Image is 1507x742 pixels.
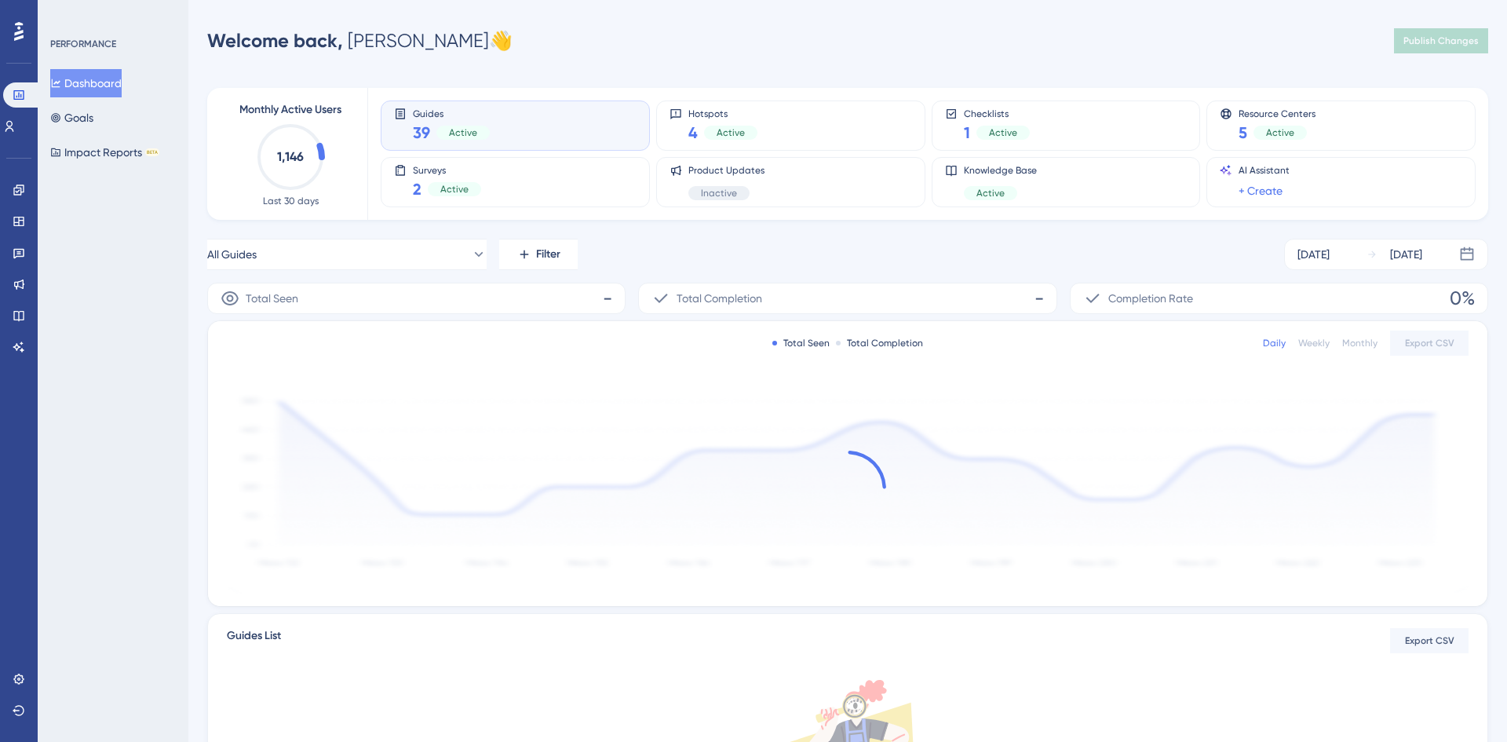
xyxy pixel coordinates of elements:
[1405,634,1454,647] span: Export CSV
[677,289,762,308] span: Total Completion
[499,239,578,270] button: Filter
[413,122,430,144] span: 39
[413,178,421,200] span: 2
[1450,286,1475,311] span: 0%
[1034,286,1044,311] span: -
[701,187,737,199] span: Inactive
[1390,245,1422,264] div: [DATE]
[1108,289,1193,308] span: Completion Rate
[449,126,477,139] span: Active
[1239,122,1247,144] span: 5
[1266,126,1294,139] span: Active
[1390,628,1469,653] button: Export CSV
[976,187,1005,199] span: Active
[246,289,298,308] span: Total Seen
[50,69,122,97] button: Dashboard
[440,183,469,196] span: Active
[1239,108,1315,119] span: Resource Centers
[50,38,116,50] div: PERFORMANCE
[1298,337,1330,349] div: Weekly
[263,195,319,207] span: Last 30 days
[1263,337,1286,349] div: Daily
[964,122,970,144] span: 1
[688,122,698,144] span: 4
[1390,331,1469,356] button: Export CSV
[536,245,560,264] span: Filter
[836,337,923,349] div: Total Completion
[1403,35,1479,47] span: Publish Changes
[50,104,93,132] button: Goals
[1239,181,1283,200] a: + Create
[413,164,481,175] span: Surveys
[207,28,513,53] div: [PERSON_NAME] 👋
[1297,245,1330,264] div: [DATE]
[1239,164,1290,177] span: AI Assistant
[239,101,341,119] span: Monthly Active Users
[989,126,1017,139] span: Active
[688,164,764,177] span: Product Updates
[1405,337,1454,349] span: Export CSV
[964,108,1030,119] span: Checklists
[717,126,745,139] span: Active
[603,286,612,311] span: -
[1394,28,1488,53] button: Publish Changes
[50,138,159,166] button: Impact ReportsBETA
[227,627,281,655] span: Guides List
[145,148,159,156] div: BETA
[1342,337,1377,349] div: Monthly
[207,239,487,270] button: All Guides
[772,337,830,349] div: Total Seen
[964,164,1037,177] span: Knowledge Base
[688,108,757,119] span: Hotspots
[207,29,343,52] span: Welcome back,
[207,245,257,264] span: All Guides
[413,108,490,119] span: Guides
[277,149,304,164] text: 1,146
